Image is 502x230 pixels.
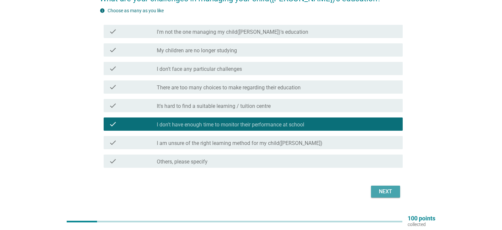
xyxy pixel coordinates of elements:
[108,8,164,13] label: Choose as many as you like
[157,84,301,91] label: There are too many choices to make regarding their education
[100,8,105,13] i: info
[157,121,304,128] label: I don't have enough time to monitor their performance at school
[157,66,242,72] label: I don't face any particular challenges
[109,65,117,72] i: check
[109,120,117,128] i: check
[109,46,117,54] i: check
[157,47,237,54] label: My children are no longer studying
[157,159,208,165] label: Others, please specify
[109,83,117,91] i: check
[408,215,435,221] p: 100 points
[157,140,322,147] label: I am unsure of the right learning method for my child([PERSON_NAME])
[157,103,271,110] label: It's hard to find a suitable learning / tuition centre
[109,139,117,147] i: check
[376,188,395,196] div: Next
[109,157,117,165] i: check
[371,186,400,198] button: Next
[109,27,117,35] i: check
[157,29,308,35] label: I'm not the one managing my child([PERSON_NAME])'s education
[109,102,117,110] i: check
[408,221,435,227] p: collected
